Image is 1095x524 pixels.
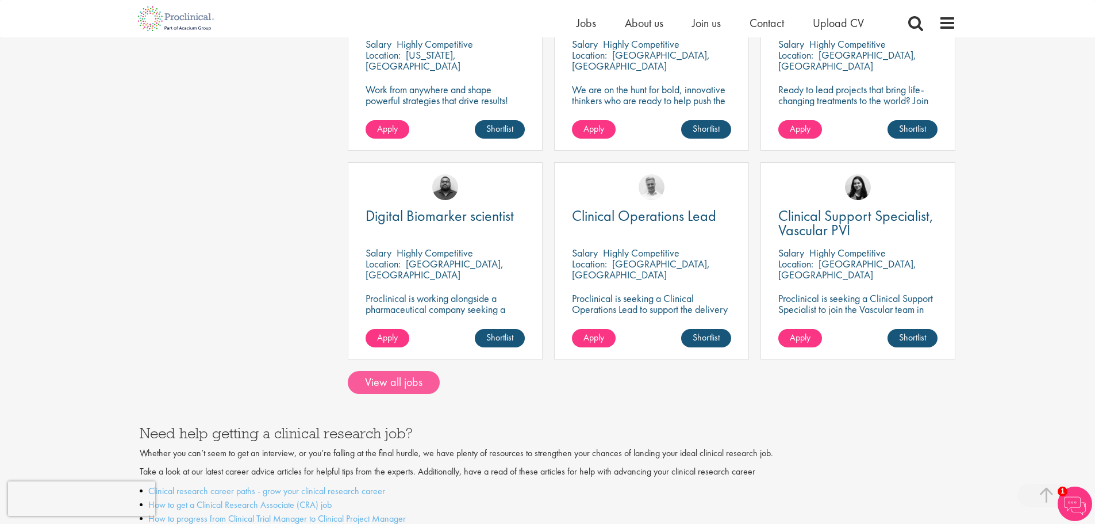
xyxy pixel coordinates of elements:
span: Salary [572,246,598,259]
span: Apply [583,331,604,343]
p: Highly Competitive [397,246,473,259]
span: Location: [366,257,401,270]
p: [GEOGRAPHIC_DATA], [GEOGRAPHIC_DATA] [572,257,710,281]
a: Jobs [577,16,596,30]
span: Clinical Support Specialist, Vascular PVI [778,206,933,240]
p: Proclinical is seeking a Clinical Support Specialist to join the Vascular team in [GEOGRAPHIC_DAT... [778,293,938,347]
a: Shortlist [475,120,525,139]
span: Location: [778,257,813,270]
a: Digital Biomarker scientist [366,209,525,223]
p: Take a look at our latest career advice articles for helpful tips from the experts. Additionally,... [140,465,956,479]
span: Salary [572,37,598,51]
p: Work from anywhere and shape powerful strategies that drive results! Enjoy the freedom of remote ... [366,84,525,128]
p: Highly Competitive [809,246,886,259]
span: Location: [572,48,607,62]
a: Shortlist [681,329,731,347]
p: Highly Competitive [603,246,679,259]
p: Highly Competitive [809,37,886,51]
span: Apply [790,123,810,135]
a: Apply [778,329,822,347]
span: 1 [1058,487,1067,496]
span: Location: [366,48,401,62]
span: Digital Biomarker scientist [366,206,514,225]
img: Indre Stankeviciute [845,174,871,200]
span: Salary [366,37,391,51]
a: Shortlist [887,329,938,347]
img: Joshua Bye [639,174,664,200]
a: Join us [692,16,721,30]
a: Shortlist [681,120,731,139]
a: Apply [572,120,616,139]
p: Proclinical is working alongside a pharmaceutical company seeking a Digital Biomarker Scientist t... [366,293,525,347]
a: Shortlist [887,120,938,139]
span: Location: [572,257,607,270]
p: Proclinical is seeking a Clinical Operations Lead to support the delivery of clinical trials in o... [572,293,731,326]
a: Apply [366,329,409,347]
a: Shortlist [475,329,525,347]
span: Apply [377,123,398,135]
span: Clinical Operations Lead [572,206,716,225]
a: Contact [750,16,784,30]
span: Salary [778,37,804,51]
p: We are on the hunt for bold, innovative thinkers who are ready to help push the boundaries of sci... [572,84,731,128]
p: [GEOGRAPHIC_DATA], [GEOGRAPHIC_DATA] [778,48,916,72]
a: About us [625,16,663,30]
a: View all jobs [348,371,440,394]
span: Apply [377,331,398,343]
p: Highly Competitive [397,37,473,51]
a: Clinical research career paths - grow your clinical research career [148,485,385,497]
a: Clinical Support Specialist, Vascular PVI [778,209,938,238]
a: Apply [778,120,822,139]
span: Apply [583,123,604,135]
p: [US_STATE], [GEOGRAPHIC_DATA] [366,48,460,72]
a: Upload CV [813,16,864,30]
p: Highly Competitive [603,37,679,51]
p: [GEOGRAPHIC_DATA], [GEOGRAPHIC_DATA] [366,257,504,281]
a: Clinical Operations Lead [572,209,731,223]
p: Whether you can’t seem to get an interview, or you’re falling at the final hurdle, we have plenty... [140,447,956,460]
p: [GEOGRAPHIC_DATA], [GEOGRAPHIC_DATA] [778,257,916,281]
a: Apply [572,329,616,347]
img: Ashley Bennett [432,174,458,200]
a: How to get a Clinical Research Associate (CRA) job [148,499,332,511]
a: Apply [366,120,409,139]
p: Ready to lead projects that bring life-changing treatments to the world? Join our client at the f... [778,84,938,139]
span: Salary [778,246,804,259]
span: Salary [366,246,391,259]
span: Apply [790,331,810,343]
iframe: reCAPTCHA [8,481,155,516]
span: Location: [778,48,813,62]
h3: Need help getting a clinical research job? [140,426,956,441]
img: Chatbot [1058,487,1092,521]
p: [GEOGRAPHIC_DATA], [GEOGRAPHIC_DATA] [572,48,710,72]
